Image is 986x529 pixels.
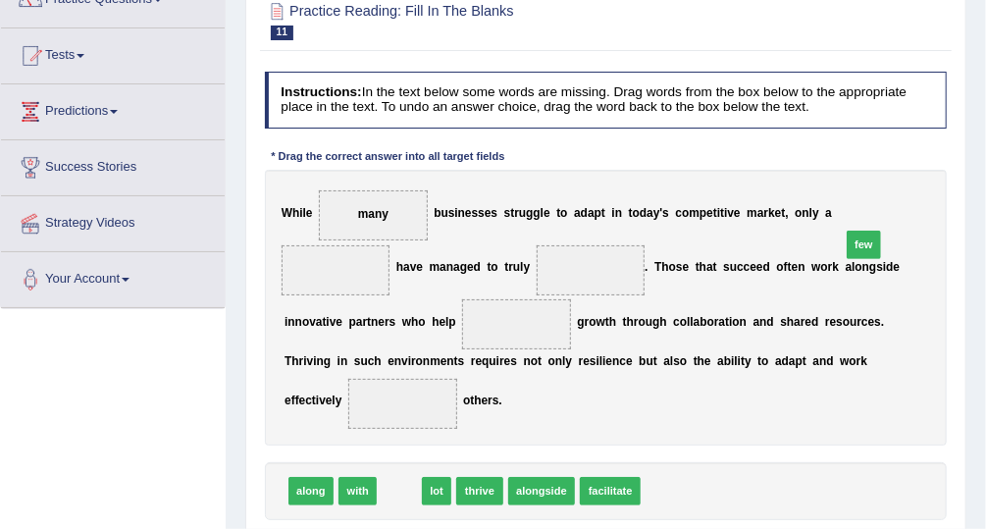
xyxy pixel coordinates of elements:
[1,84,225,133] a: Predictions
[663,354,670,368] b: a
[647,206,653,220] b: a
[785,206,788,220] b: ,
[478,206,485,220] b: s
[519,206,526,220] b: u
[287,314,294,328] b: n
[735,354,738,368] b: l
[602,354,605,368] b: i
[358,207,389,221] span: many
[729,314,732,328] b: i
[801,314,805,328] b: r
[874,314,881,328] b: s
[1,252,225,301] a: Your Account
[282,245,390,295] span: Drop target
[881,314,884,328] b: .
[323,314,327,328] b: t
[295,314,302,328] b: n
[306,206,313,220] b: e
[474,394,481,407] b: h
[847,231,881,259] span: few
[794,314,801,328] b: a
[389,314,396,328] b: s
[727,206,734,220] b: v
[745,354,752,368] b: y
[534,206,541,220] b: g
[861,354,868,368] b: k
[781,206,785,220] b: t
[492,206,498,220] b: s
[683,260,690,274] b: e
[825,206,832,220] b: a
[826,354,833,368] b: d
[416,260,423,274] b: e
[850,314,856,328] b: u
[316,394,319,407] b: i
[281,84,361,99] b: Instructions:
[472,206,479,220] b: s
[647,354,653,368] b: u
[700,260,706,274] b: h
[458,354,465,368] b: s
[832,260,839,274] b: k
[825,314,830,328] b: r
[589,314,596,328] b: o
[446,260,453,274] b: n
[474,260,481,274] b: d
[430,260,441,274] b: m
[499,354,504,368] b: r
[562,354,565,368] b: l
[285,394,291,407] b: e
[524,260,531,274] b: y
[577,314,584,328] b: g
[504,260,508,274] b: t
[291,354,298,368] b: h
[330,314,337,328] b: v
[659,206,662,220] b: '
[862,260,869,274] b: n
[763,260,770,274] b: d
[777,260,784,274] b: o
[299,354,304,368] b: r
[633,206,640,220] b: o
[441,206,448,220] b: u
[441,354,447,368] b: e
[368,354,375,368] b: c
[719,314,726,328] b: a
[868,314,875,328] b: e
[662,206,669,220] b: s
[646,314,652,328] b: u
[605,314,609,328] b: t
[619,354,626,368] b: c
[707,314,714,328] b: o
[756,260,763,274] b: e
[659,314,666,328] b: h
[805,314,812,328] b: e
[846,260,853,274] b: a
[588,206,595,220] b: a
[601,206,605,220] b: t
[753,314,760,328] b: a
[581,206,588,220] b: d
[687,314,690,328] b: l
[812,206,819,220] b: y
[759,314,766,328] b: n
[504,354,511,368] b: e
[700,206,706,220] b: p
[813,354,820,368] b: a
[265,72,948,128] h4: In the text below some words are missing. Drag words from the box below to the appropriate place ...
[488,394,493,407] b: r
[566,354,573,368] b: y
[775,354,782,368] b: a
[792,260,799,274] b: e
[780,314,787,328] b: s
[670,354,673,368] b: l
[504,206,511,220] b: s
[723,260,730,274] b: s
[423,354,430,368] b: n
[470,394,474,407] b: t
[440,260,446,274] b: a
[585,314,590,328] b: r
[418,314,425,328] b: o
[795,206,802,220] b: o
[734,206,741,220] b: e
